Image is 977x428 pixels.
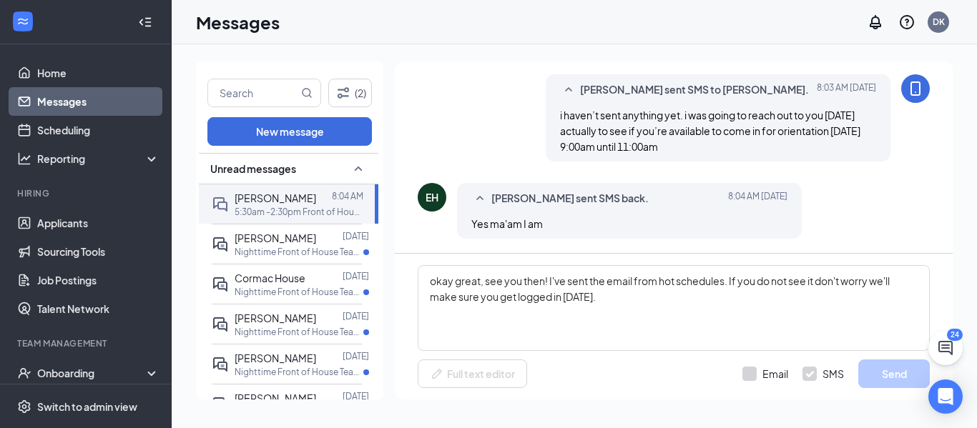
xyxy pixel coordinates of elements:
[817,81,876,99] span: [DATE] 8:03 AM
[235,392,316,404] span: [PERSON_NAME]
[430,367,444,381] svg: Pen
[37,209,159,237] a: Applicants
[235,326,363,338] p: Nighttime Front of House Team Member at [GEOGRAPHIC_DATA]
[235,272,305,284] span: Cormac House
[928,331,963,365] button: ChatActive
[328,79,372,107] button: Filter (2)
[212,316,229,333] svg: ActiveDoubleChat
[235,352,316,364] span: [PERSON_NAME]
[37,116,159,144] a: Scheduling
[343,270,369,282] p: [DATE]
[858,359,930,388] button: Send
[210,161,296,176] span: Unread messages
[301,87,313,99] svg: MagnifyingGlass
[212,396,229,413] svg: ActiveDoubleChat
[728,190,787,207] span: [DATE] 8:04 AM
[907,80,924,97] svg: MobileSms
[212,276,229,293] svg: ActiveDoubleChat
[17,366,31,380] svg: UserCheck
[471,190,488,207] svg: SmallChevronUp
[235,286,363,298] p: Nighttime Front of House Team Member at [GEOGRAPHIC_DATA]
[235,366,363,378] p: Nighttime Front of House Team Member at [GEOGRAPHIC_DATA]
[418,265,930,351] textarea: okay great, see you then! I've sent the email from hot schedules. If you do not see it don't worr...
[235,191,316,204] span: [PERSON_NAME]
[37,366,147,380] div: Onboarding
[937,339,954,357] svg: ChatActive
[208,79,298,106] input: Search
[17,399,31,414] svg: Settings
[418,359,527,388] button: Full text editorPen
[17,337,157,349] div: Team Management
[37,59,159,87] a: Home
[343,390,369,402] p: [DATE]
[343,230,369,242] p: [DATE]
[17,187,157,199] div: Hiring
[928,379,963,414] div: Open Intercom Messenger
[212,356,229,373] svg: ActiveDoubleChat
[17,151,31,166] svg: Analysis
[138,15,152,29] svg: Collapse
[37,294,159,323] a: Talent Network
[235,232,316,244] span: [PERSON_NAME]
[426,190,438,204] div: EH
[37,151,160,166] div: Reporting
[37,266,159,294] a: Job Postings
[207,117,372,146] button: New message
[16,14,30,29] svg: WorkstreamLogo
[37,237,159,266] a: Sourcing Tools
[580,81,809,99] span: [PERSON_NAME] sent SMS to [PERSON_NAME].
[196,10,280,34] h1: Messages
[235,312,316,324] span: [PERSON_NAME]
[343,350,369,362] p: [DATE]
[235,246,363,258] p: Nighttime Front of House Team Member at [GEOGRAPHIC_DATA]
[37,87,159,116] a: Messages
[37,399,137,414] div: Switch to admin view
[867,14,884,31] svg: Notifications
[898,14,915,31] svg: QuestionInfo
[212,196,229,213] svg: DoubleChat
[235,206,363,218] p: 5:30am -2:30pm Front of House Team Member at [GEOGRAPHIC_DATA]
[332,190,363,202] p: 8:04 AM
[933,16,945,28] div: DK
[471,217,543,230] span: Yes ma'am I am
[350,160,367,177] svg: SmallChevronUp
[491,190,649,207] span: [PERSON_NAME] sent SMS back.
[560,109,860,153] span: i haven’t sent anything yet. i was going to reach out to you [DATE] actually to see if you’re ava...
[335,84,352,101] svg: Filter
[947,329,963,341] div: 24
[560,81,577,99] svg: SmallChevronUp
[212,236,229,253] svg: ActiveDoubleChat
[343,310,369,322] p: [DATE]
